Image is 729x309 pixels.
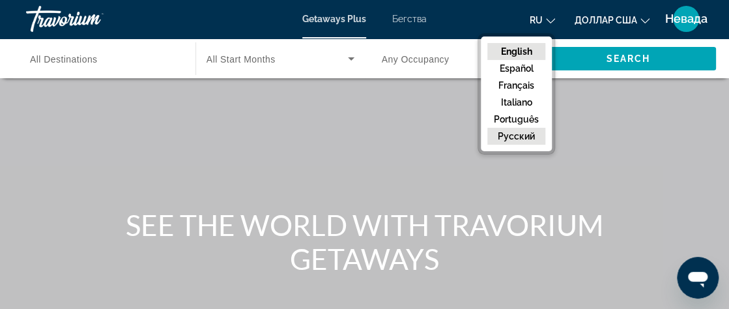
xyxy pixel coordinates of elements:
[382,54,450,65] span: Any Occupancy
[487,77,545,94] button: Français
[302,14,366,24] a: Getaways Plus
[487,128,545,145] button: русский
[669,5,703,33] button: Меню пользователя
[487,60,545,77] button: Español
[665,12,708,25] font: Невада
[207,54,276,65] span: All Start Months
[487,43,545,60] button: English
[121,208,609,276] h1: SEE THE WORLD WITH TRAVORIUM GETAWAYS
[487,94,545,111] button: Italiano
[606,53,650,64] span: Search
[26,2,156,36] a: Травориум
[530,10,555,29] button: Изменить язык
[30,54,98,65] span: All Destinations
[575,15,637,25] font: доллар США
[487,111,545,128] button: Português
[30,51,179,67] input: Выберите пункт назначения
[392,14,427,24] a: Бегства
[540,47,716,70] button: Поиск
[575,10,650,29] button: Изменить валюту
[530,15,543,25] font: ru
[677,257,719,299] iframe: Кнопка запуска окна обмена сообщениями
